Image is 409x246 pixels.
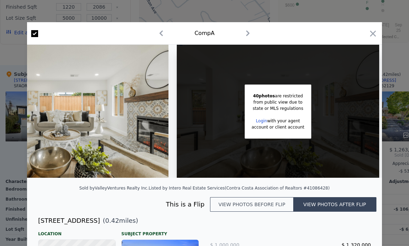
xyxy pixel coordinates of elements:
[38,200,210,209] div: This is a Flip
[105,217,119,224] span: 0.42
[252,124,304,130] div: account or client account
[252,105,304,112] div: state or MLS regulations
[149,186,330,191] div: Listed by Intero Real Estate Services (Contra Costa Association of Realtors #41086428)
[79,186,149,191] div: Sold by ValleyVentures Realty Inc .
[253,94,275,98] span: 40 photos
[194,29,215,37] div: Comp A
[267,118,300,123] span: with your agent
[38,226,116,237] div: Location
[210,197,293,212] button: View photos before flip
[256,118,267,123] a: Login
[252,93,304,99] div: are restricted
[121,226,199,237] div: Subject Property
[38,216,100,226] div: [STREET_ADDRESS]
[252,99,304,105] div: from public view due to
[293,197,376,212] button: View photos after flip
[100,216,138,226] span: ( miles)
